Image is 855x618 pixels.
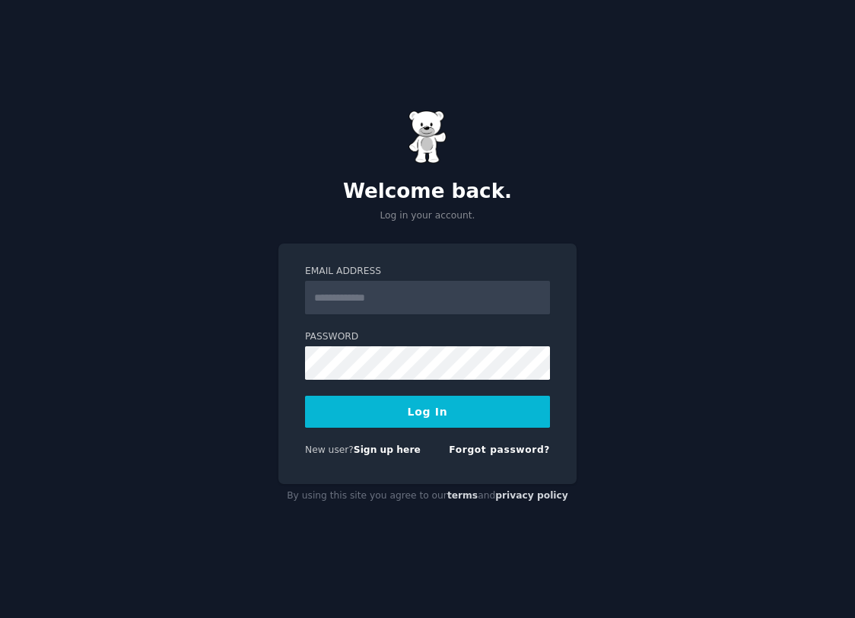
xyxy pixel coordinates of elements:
[449,444,550,455] a: Forgot password?
[278,484,577,508] div: By using this site you agree to our and
[408,110,447,164] img: Gummy Bear
[495,490,568,501] a: privacy policy
[278,180,577,204] h2: Welcome back.
[278,209,577,223] p: Log in your account.
[447,490,478,501] a: terms
[354,444,421,455] a: Sign up here
[305,396,550,428] button: Log In
[305,330,550,344] label: Password
[305,265,550,279] label: Email Address
[305,444,354,455] span: New user?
